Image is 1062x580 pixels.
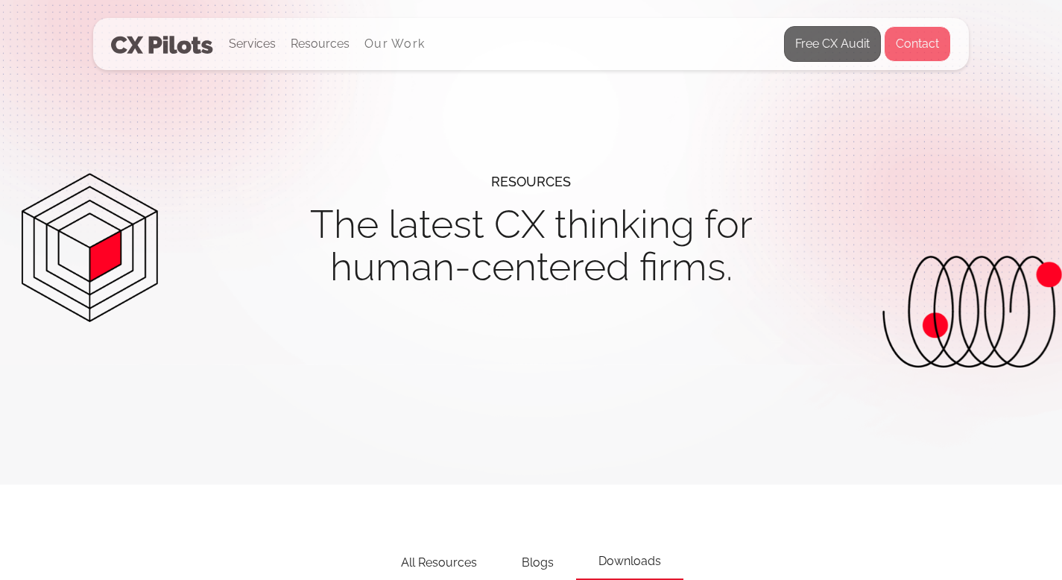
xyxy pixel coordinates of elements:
[491,160,571,203] div: resources
[192,203,870,288] h1: The latest CX thinking for human-centered firms.
[499,546,576,580] div: Blogs
[784,26,881,62] a: Free CX Audit
[291,19,350,69] div: Resources
[884,26,951,62] a: Contact
[364,37,425,51] a: Our Work
[291,34,350,54] div: Resources
[576,544,683,580] div: Downloads
[379,546,499,580] div: All Resources
[229,34,276,54] div: Services
[229,19,276,69] div: Services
